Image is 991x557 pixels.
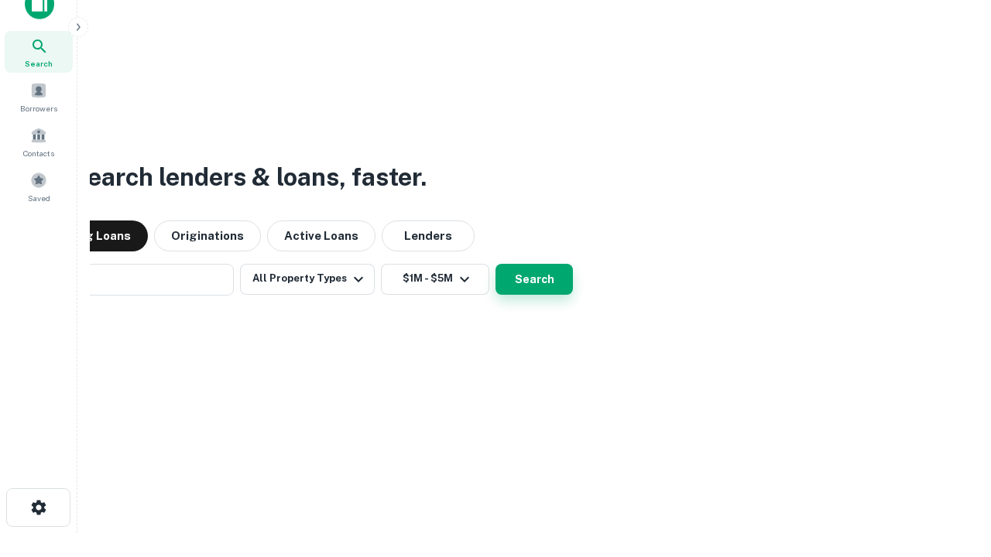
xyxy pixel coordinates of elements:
[154,220,261,251] button: Originations
[382,220,475,251] button: Lenders
[20,102,57,114] span: Borrowers
[25,57,53,70] span: Search
[5,166,73,207] a: Saved
[381,264,489,295] button: $1M - $5M
[23,147,54,159] span: Contacts
[914,433,991,507] iframe: Chat Widget
[28,192,50,204] span: Saved
[70,159,427,196] h3: Search lenders & loans, faster.
[5,76,73,118] a: Borrowers
[267,220,375,251] button: Active Loans
[495,264,573,295] button: Search
[5,121,73,162] a: Contacts
[5,31,73,73] a: Search
[240,264,375,295] button: All Property Types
